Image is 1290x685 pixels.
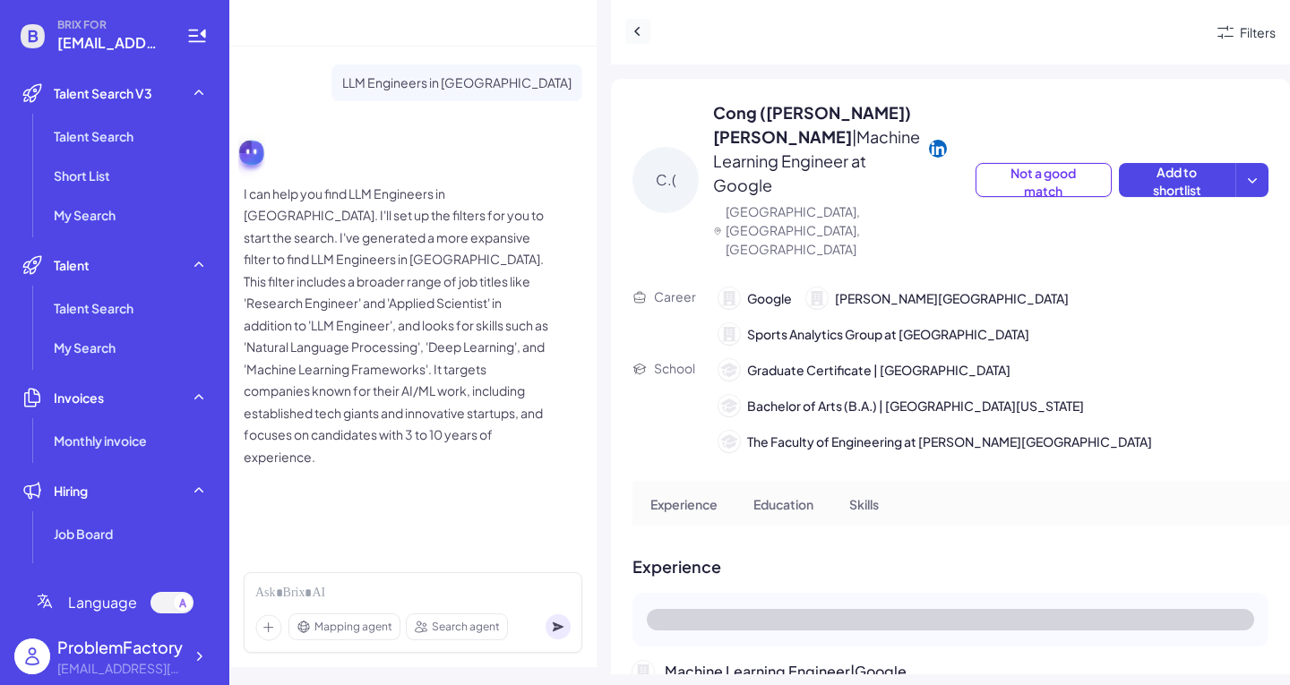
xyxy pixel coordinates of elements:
span: [PERSON_NAME][GEOGRAPHIC_DATA] [835,289,1069,308]
p: School [654,359,695,378]
span: Bachelor of Arts (B.A.) | [GEOGRAPHIC_DATA][US_STATE] [747,397,1084,415]
span: My Search [54,338,116,356]
p: [GEOGRAPHIC_DATA],[GEOGRAPHIC_DATA],[GEOGRAPHIC_DATA] [726,202,976,259]
span: Hiring [54,482,88,500]
span: My Search [54,206,116,224]
p: Career [654,287,696,306]
button: Not a good match [976,163,1112,197]
span: Talent Search V3 [54,84,152,102]
span: | Machine Learning Engineer at Google [713,126,920,195]
span: Search agent [432,619,500,635]
span: Invoices [54,389,104,407]
span: BRIX FOR [57,18,165,32]
span: Short List [54,167,110,184]
p: LLM Engineers in [GEOGRAPHIC_DATA] [342,72,572,94]
div: Filters [1240,23,1276,42]
span: Google [747,289,792,308]
span: Talent Search [54,127,133,145]
p: Education [753,495,813,514]
div: martixingwei@gmail.com [57,659,183,678]
img: user_logo.png [14,638,50,674]
p: Experience [632,554,1268,578]
span: Mapping agent [314,619,392,635]
span: Not a good match [1010,165,1076,199]
span: martixingwei@gmail.com [57,32,165,54]
p: I can help you find LLM Engineers in [GEOGRAPHIC_DATA]. I'll set up the filters for you to start ... [244,183,548,468]
span: Add to shortlist [1153,164,1201,198]
span: Talent Search [54,299,133,317]
span: Sports Analytics Group at [GEOGRAPHIC_DATA] [747,325,1029,344]
span: Job Board [54,525,113,543]
span: Cong ([PERSON_NAME]) [PERSON_NAME] [713,102,911,147]
span: Language [68,592,137,613]
span: Graduate Certificate | [GEOGRAPHIC_DATA] [747,361,1010,380]
p: Skills [849,495,879,514]
p: Machine Learning Engineer | Google [665,661,1268,682]
button: Add to shortlist [1119,163,1235,197]
span: Talent [54,256,90,274]
div: C.( [632,147,699,213]
span: The Faculty of Engineering at [PERSON_NAME][GEOGRAPHIC_DATA] [747,432,1152,451]
p: Experience [650,495,718,514]
span: Monthly invoice [54,432,147,450]
div: ProblemFactory [57,635,183,659]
